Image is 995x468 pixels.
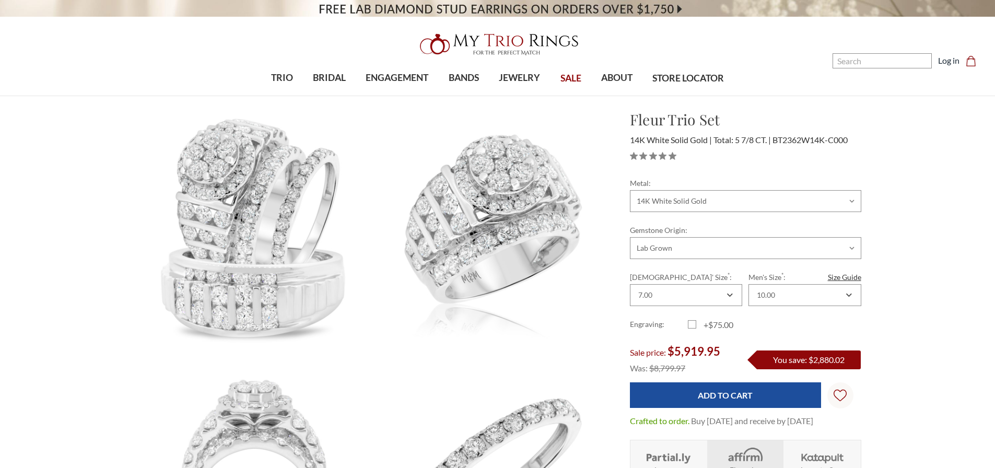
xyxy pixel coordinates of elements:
button: submenu toggle [514,95,525,96]
div: Combobox [630,284,742,306]
span: ENGAGEMENT [366,71,428,85]
label: Gemstone Origin: [630,225,861,236]
a: Size Guide [828,272,861,283]
img: Photo of Fleur 5 7/8 ct tw. Lab Grown Round Cluster Trio Set 14K White Gold [BT2362W-C000] [135,109,373,348]
span: You save: $2,880.02 [773,355,845,365]
img: Affirm [721,447,769,464]
label: +$75.00 [688,319,746,331]
a: JEWELRY [489,61,550,95]
span: SALE [560,72,581,85]
span: Total: 5 7/8 CT. [713,135,771,145]
label: [DEMOGRAPHIC_DATA]' Size : [630,272,742,283]
span: JEWELRY [499,71,540,85]
label: Men's Size : [748,272,861,283]
label: Engraving: [630,319,688,331]
dd: Buy [DATE] and receive by [DATE] [691,415,813,427]
span: ABOUT [601,71,633,85]
label: Metal: [630,178,861,189]
span: $8,799.97 [649,363,685,373]
img: Photo of Fleur 5 7/8 ct tw. Lab Grown Round Cluster Trio Set 14K White Gold [BT2362WE-C000] [374,109,613,348]
a: My Trio Rings [288,28,706,61]
a: SALE [550,62,591,96]
a: TRIO [261,61,303,95]
a: BANDS [439,61,489,95]
button: submenu toggle [612,95,622,96]
a: ABOUT [591,61,642,95]
a: BRIDAL [303,61,356,95]
a: Log in [938,54,959,67]
a: ENGAGEMENT [356,61,438,95]
div: 10.00 [757,291,775,299]
button: submenu toggle [459,95,469,96]
input: Add to Cart [630,382,821,408]
button: submenu toggle [324,95,335,96]
button: submenu toggle [392,95,402,96]
div: Combobox [748,284,861,306]
span: BRIDAL [313,71,346,85]
span: BANDS [449,71,479,85]
a: Wish Lists [827,382,853,408]
span: BT2362W14K-C000 [772,135,848,145]
input: Search [833,53,932,68]
span: STORE LOCATOR [652,72,724,85]
a: STORE LOCATOR [642,62,734,96]
a: Cart with 0 items [966,54,982,67]
dt: Crafted to order. [630,415,689,427]
h1: Fleur Trio Set [630,109,861,131]
button: submenu toggle [277,95,287,96]
img: Layaway [644,447,693,464]
span: Was: [630,363,648,373]
span: $5,919.95 [668,344,720,358]
span: 14K White Solid Gold [630,135,712,145]
img: My Trio Rings [414,28,581,61]
div: 7.00 [638,291,652,299]
svg: Wish Lists [834,356,847,435]
svg: cart.cart_preview [966,56,976,66]
span: TRIO [271,71,293,85]
img: Katapult [798,447,847,464]
span: Sale price: [630,347,666,357]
